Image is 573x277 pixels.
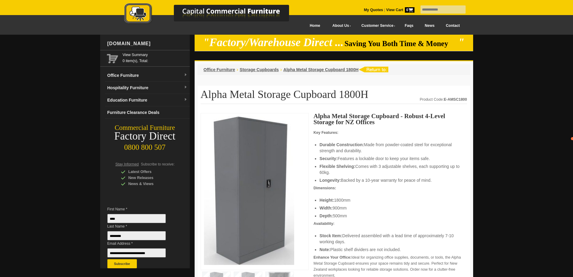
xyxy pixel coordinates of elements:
[141,162,174,166] span: Subscribe to receive:
[405,7,414,13] span: 0
[121,181,178,187] div: News & Views
[319,156,337,161] strong: Security:
[108,3,318,25] img: Capital Commercial Furniture Logo
[319,163,461,175] li: Comes with 3 adjustable shelves, each supporting up to 60kg.
[319,142,461,154] li: Made from powder-coated steel for exceptional strength and durability.
[204,116,294,265] img: Office metal storage cupboard, 1800H, with lockable doors and adjustable shelves.
[100,140,190,152] div: 0800 800 507
[105,82,190,94] a: Hospitality Furnituredropdown
[105,35,190,53] div: [DOMAIN_NAME]
[313,131,338,135] strong: Key Features:
[386,8,414,12] strong: View Cart
[108,3,318,27] a: Capital Commercial Furniture Logo
[105,69,190,82] a: Office Furnituredropdown
[313,186,336,190] strong: Dimensions:
[458,36,464,49] em: "
[420,96,467,102] div: Product Code:
[121,175,178,181] div: New Releases
[344,39,457,48] span: Saving You Both Time & Money
[319,205,461,211] li: 900mm
[107,259,137,268] button: Subscribe
[107,223,175,229] span: Last Name *
[319,233,461,245] li: Delivered assembled with a lead time of approximately 7-10 working days.
[355,19,399,33] a: Customer Service
[319,142,364,147] strong: Durable Construction:
[319,233,342,238] strong: Stock Item:
[184,98,187,102] img: dropdown
[313,113,467,125] h3: Alpha Metal Storage Cupboard - Robust 4-Level Storage for NZ Offices
[283,67,359,72] a: Alpha Metal Storage Cupboard 1800H
[237,67,238,73] li: ›
[444,97,467,102] strong: E-AMSC1800
[105,94,190,106] a: Education Furnituredropdown
[313,255,351,260] strong: Enhance Your Office:
[107,231,166,240] input: Last Name *
[116,162,139,166] span: Stay Informed
[313,222,334,226] strong: Availability:
[107,241,175,247] span: Email Address *
[419,19,440,33] a: News
[107,214,166,223] input: First Name *
[107,206,175,212] span: First Name *
[359,67,388,72] img: return to
[319,247,461,253] li: Plastic shelf dividers are not included.
[319,164,355,169] strong: Flexible Shelving:
[319,156,461,162] li: Features a lockable door to keep your items safe.
[184,73,187,77] img: dropdown
[399,19,419,33] a: Faqs
[121,169,178,175] div: Latest Offers
[203,36,343,49] em: "Factory/Warehouse Direct ...
[100,124,190,132] div: Commercial Furniture
[319,213,333,218] strong: Depth:
[364,8,383,12] a: My Quotes
[280,67,282,73] li: ›
[184,86,187,89] img: dropdown
[319,247,330,252] strong: Note:
[240,67,279,72] a: Storage Cupboards
[319,178,341,183] strong: Longevity:
[319,213,461,219] li: 500mm
[326,19,355,33] a: About Us
[100,132,190,140] div: Factory Direct
[107,248,166,257] input: Email Address *
[319,177,461,183] li: Backed by a 10-year warranty for peace of mind.
[123,52,187,63] span: 0 item(s), Total:
[105,106,190,119] a: Furniture Clearance Deals
[204,67,235,72] a: Office Furniture
[201,89,467,104] h1: Alpha Metal Storage Cupboard 1800H
[440,19,465,33] a: Contact
[123,52,187,58] a: View Summary
[319,206,332,210] strong: Width:
[385,8,414,12] a: View Cart0
[319,197,461,203] li: 1800mm
[319,198,334,203] strong: Height:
